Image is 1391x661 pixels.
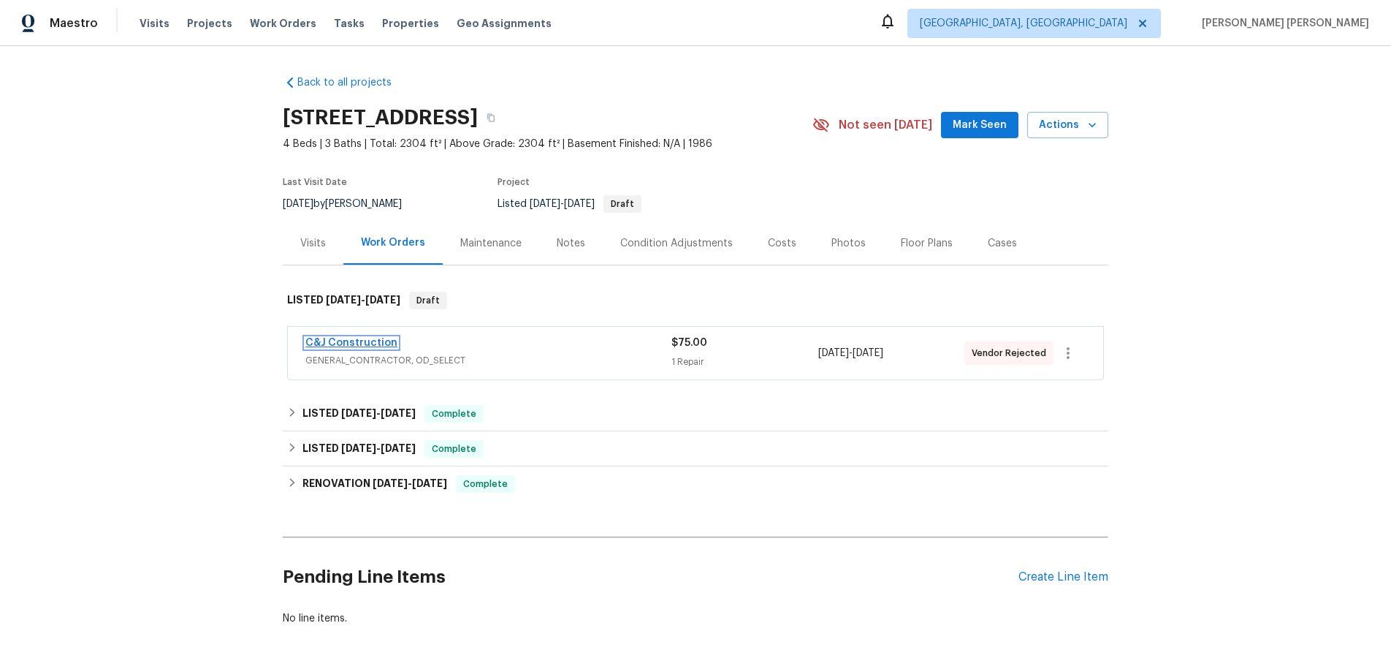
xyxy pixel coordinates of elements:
div: RENOVATION [DATE]-[DATE]Complete [283,467,1108,502]
div: Create Line Item [1018,570,1108,584]
a: C&J Construction [305,338,397,348]
span: Complete [426,407,482,421]
span: - [373,478,447,488]
span: [DATE] [853,348,883,358]
div: LISTED [DATE]-[DATE]Complete [283,431,1108,467]
span: Complete [457,477,514,491]
span: GENERAL_CONTRACTOR, OD_SELECT [305,353,671,368]
span: - [341,443,416,453]
div: No line items. [283,611,1108,626]
span: Properties [382,16,439,31]
div: Photos [831,236,866,251]
div: Costs [768,236,796,251]
span: [DATE] [564,199,595,209]
div: Visits [300,236,326,251]
span: Complete [426,442,482,456]
span: [DATE] [365,295,400,305]
span: Last Visit Date [283,178,347,186]
span: [DATE] [381,408,416,418]
div: Work Orders [361,235,425,250]
span: - [530,199,595,209]
button: Mark Seen [941,112,1018,139]
span: 4 Beds | 3 Baths | Total: 2304 ft² | Above Grade: 2304 ft² | Basement Finished: N/A | 1986 [283,137,812,151]
span: Project [498,178,530,186]
span: Not seen [DATE] [839,118,932,132]
div: Notes [557,236,585,251]
h6: RENOVATION [302,475,447,493]
span: Listed [498,199,641,209]
h6: LISTED [287,292,400,309]
span: [DATE] [530,199,560,209]
span: [PERSON_NAME] [PERSON_NAME] [1196,16,1369,31]
h2: [STREET_ADDRESS] [283,110,478,125]
div: Maintenance [460,236,522,251]
h6: LISTED [302,440,416,458]
div: 1 Repair [671,355,818,369]
span: Draft [411,293,446,308]
span: [DATE] [283,199,313,209]
span: Visits [140,16,169,31]
span: [DATE] [326,295,361,305]
span: Projects [187,16,232,31]
div: LISTED [DATE]-[DATE]Complete [283,396,1108,431]
span: [DATE] [373,478,408,488]
button: Copy Address [478,105,504,131]
div: LISTED [DATE]-[DATE]Draft [283,277,1108,324]
span: - [326,295,400,305]
span: Vendor Rejected [972,346,1052,360]
div: by [PERSON_NAME] [283,195,419,213]
span: Tasks [334,18,365,29]
div: Floor Plans [901,236,953,251]
span: Mark Seen [953,116,1007,135]
button: Actions [1027,112,1108,139]
span: - [818,346,883,360]
span: Draft [605,200,640,208]
span: [DATE] [818,348,849,358]
span: Geo Assignments [457,16,552,31]
h2: Pending Line Items [283,543,1018,611]
span: Actions [1039,116,1097,135]
span: [DATE] [381,443,416,453]
a: Back to all projects [283,75,423,90]
span: [DATE] [341,408,376,418]
span: Work Orders [250,16,316,31]
span: - [341,408,416,418]
div: Condition Adjustments [620,236,733,251]
span: [DATE] [341,443,376,453]
span: [GEOGRAPHIC_DATA], [GEOGRAPHIC_DATA] [920,16,1127,31]
span: $75.00 [671,338,707,348]
span: [DATE] [412,478,447,488]
div: Cases [988,236,1017,251]
h6: LISTED [302,405,416,423]
span: Maestro [50,16,98,31]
